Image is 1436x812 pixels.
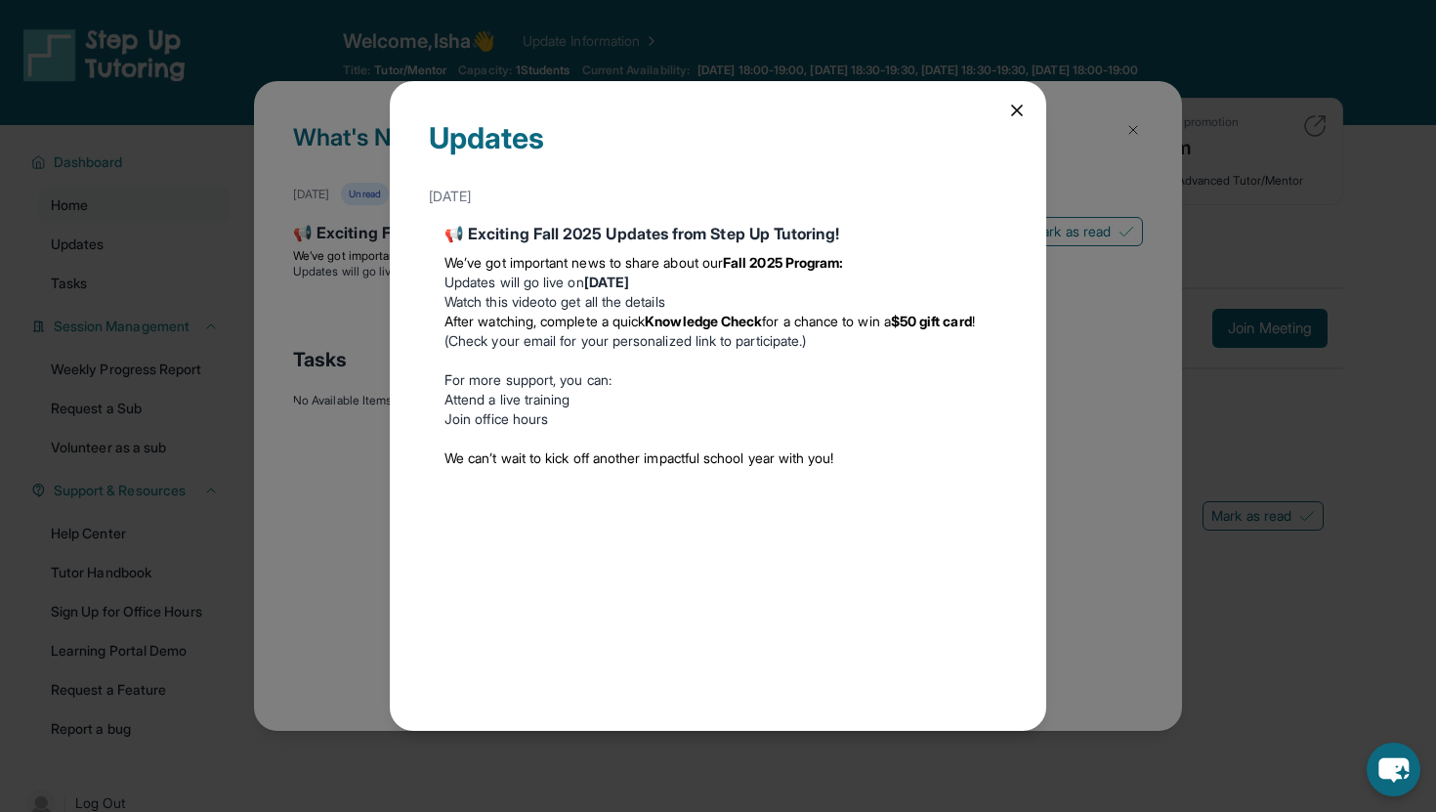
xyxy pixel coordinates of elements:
[444,293,545,310] a: Watch this video
[444,449,834,466] span: We can’t wait to kick off another impactful school year with you!
[444,370,992,390] p: For more support, you can:
[444,312,992,351] li: (Check your email for your personalized link to participate.)
[429,179,1007,214] div: [DATE]
[1367,743,1420,796] button: chat-button
[444,222,992,245] div: 📢 Exciting Fall 2025 Updates from Step Up Tutoring!
[584,274,629,290] strong: [DATE]
[762,313,890,329] span: for a chance to win a
[429,120,1007,179] div: Updates
[972,313,975,329] span: !
[444,313,645,329] span: After watching, complete a quick
[444,410,548,427] a: Join office hours
[444,273,992,292] li: Updates will go live on
[723,254,843,271] strong: Fall 2025 Program:
[444,292,992,312] li: to get all the details
[891,313,972,329] strong: $50 gift card
[444,391,570,407] a: Attend a live training
[645,313,762,329] strong: Knowledge Check
[444,254,723,271] span: We’ve got important news to share about our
